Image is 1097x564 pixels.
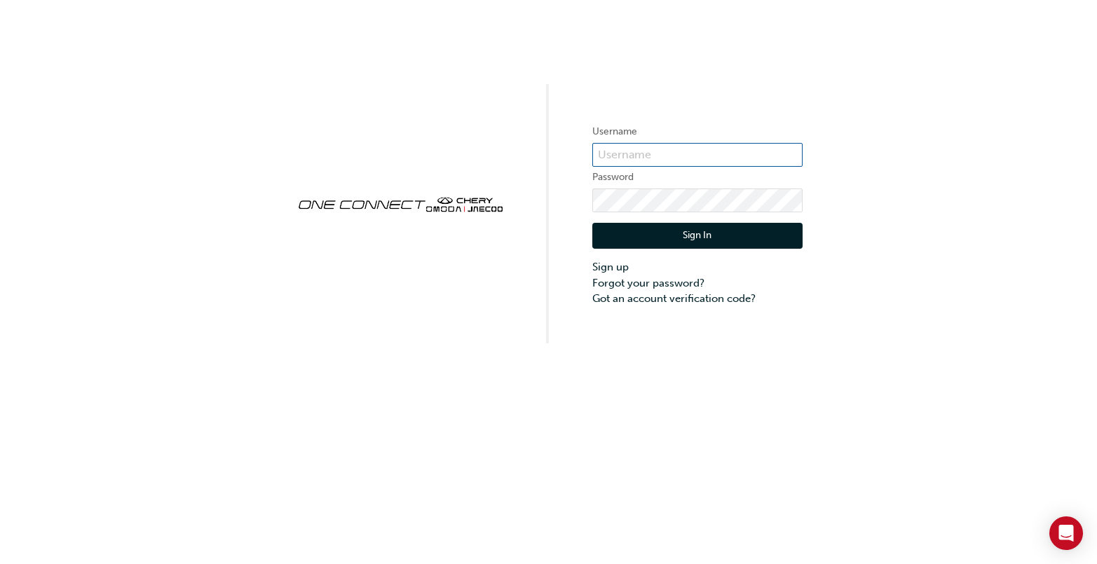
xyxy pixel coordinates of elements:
[592,291,803,307] a: Got an account verification code?
[592,275,803,291] a: Forgot your password?
[295,185,505,221] img: oneconnect
[592,169,803,186] label: Password
[592,123,803,140] label: Username
[592,143,803,167] input: Username
[592,223,803,249] button: Sign In
[1049,516,1083,550] div: Open Intercom Messenger
[592,259,803,275] a: Sign up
